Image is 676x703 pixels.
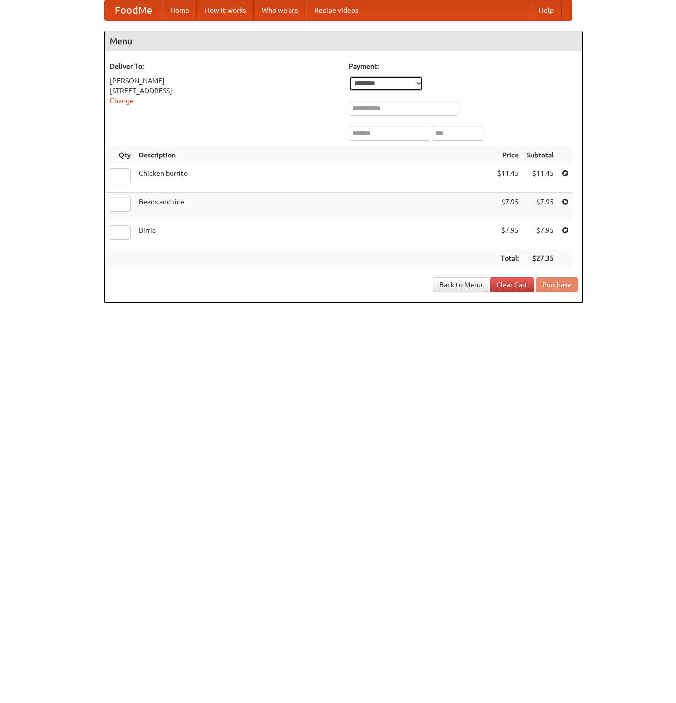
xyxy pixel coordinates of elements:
h4: Menu [105,31,582,51]
td: $7.95 [493,193,523,221]
a: Back to Menu [433,277,488,292]
a: Who we are [254,0,306,20]
td: Birria [135,221,493,249]
th: Description [135,146,493,164]
td: Beans and rice [135,193,493,221]
a: Change [110,97,134,105]
th: Subtotal [523,146,558,164]
div: [PERSON_NAME] [110,76,339,86]
td: $7.95 [523,221,558,249]
a: Help [531,0,562,20]
a: Clear Cart [490,277,534,292]
th: Total: [493,249,523,268]
th: Price [493,146,523,164]
a: Home [162,0,197,20]
td: $11.45 [523,164,558,193]
a: How it works [197,0,254,20]
th: $27.35 [523,249,558,268]
h5: Deliver To: [110,61,339,71]
h5: Payment: [349,61,578,71]
td: $7.95 [493,221,523,249]
td: $7.95 [523,193,558,221]
td: Chicken burrito [135,164,493,193]
button: Purchase [536,277,578,292]
th: Qty [105,146,135,164]
a: FoodMe [105,0,162,20]
td: $11.45 [493,164,523,193]
a: Recipe videos [306,0,366,20]
div: [STREET_ADDRESS] [110,86,339,96]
